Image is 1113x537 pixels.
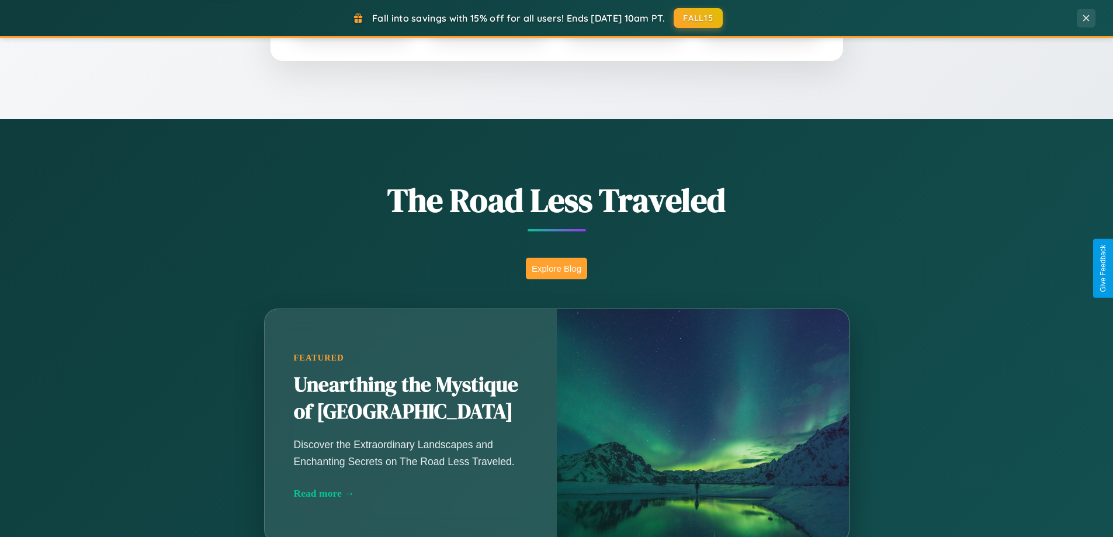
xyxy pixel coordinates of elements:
button: Explore Blog [526,258,587,279]
p: Discover the Extraordinary Landscapes and Enchanting Secrets on The Road Less Traveled. [294,436,528,469]
div: Read more → [294,487,528,500]
h1: The Road Less Traveled [206,178,907,223]
h2: Unearthing the Mystique of [GEOGRAPHIC_DATA] [294,372,528,425]
button: FALL15 [674,8,723,28]
span: Fall into savings with 15% off for all users! Ends [DATE] 10am PT. [372,12,665,24]
div: Give Feedback [1099,245,1107,292]
div: Featured [294,353,528,363]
